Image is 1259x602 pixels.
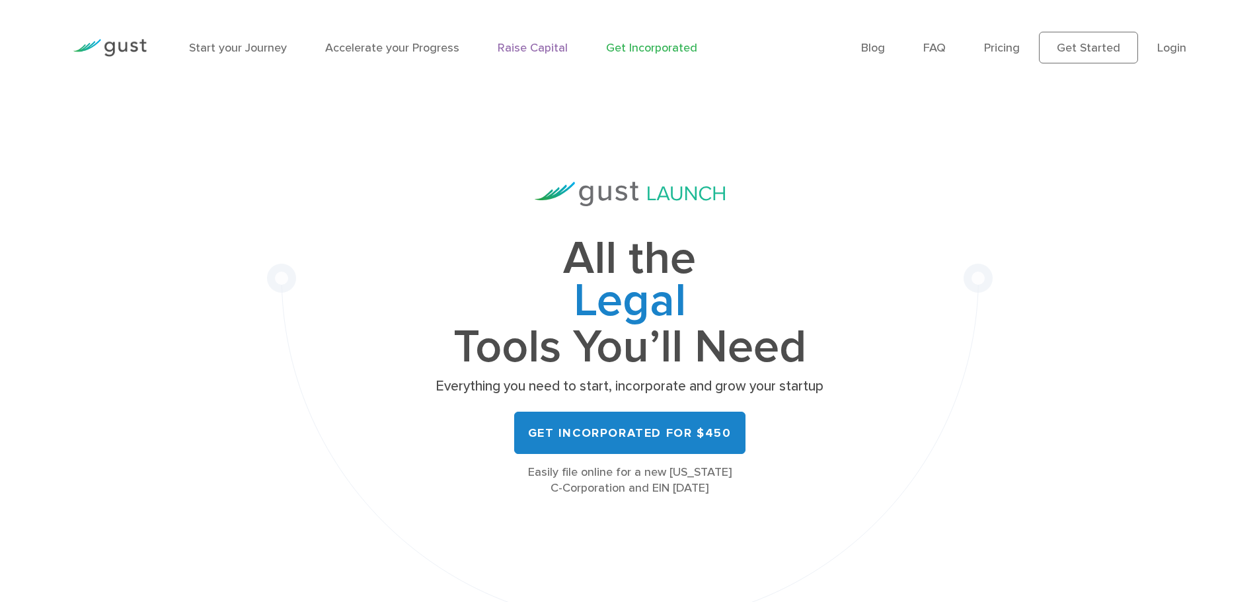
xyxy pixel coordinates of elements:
[923,41,946,55] a: FAQ
[861,41,885,55] a: Blog
[432,238,828,368] h1: All the Tools You’ll Need
[1157,41,1186,55] a: Login
[432,377,828,396] p: Everything you need to start, incorporate and grow your startup
[325,41,459,55] a: Accelerate your Progress
[432,280,828,326] span: Legal
[1039,32,1138,63] a: Get Started
[73,39,147,57] img: Gust Logo
[535,182,725,206] img: Gust Launch Logo
[514,412,745,454] a: Get Incorporated for $450
[432,465,828,496] div: Easily file online for a new [US_STATE] C-Corporation and EIN [DATE]
[189,41,287,55] a: Start your Journey
[498,41,568,55] a: Raise Capital
[984,41,1020,55] a: Pricing
[606,41,697,55] a: Get Incorporated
